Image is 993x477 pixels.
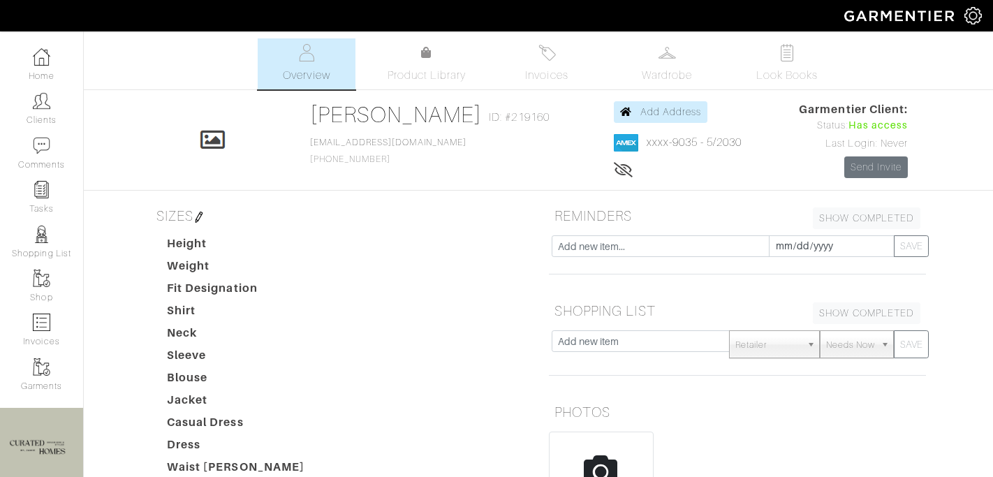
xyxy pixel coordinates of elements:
span: Garmentier Client: [799,101,908,118]
dt: Weight [156,258,316,280]
h5: SIZES [151,202,528,230]
span: ID: #219160 [489,109,550,126]
img: pen-cf24a1663064a2ec1b9c1bd2387e9de7a2fa800b781884d57f21acf72779bad2.png [193,212,205,223]
a: [EMAIL_ADDRESS][DOMAIN_NAME] [310,138,466,147]
span: Needs Now [826,331,875,359]
a: Wardrobe [618,38,716,89]
img: todo-9ac3debb85659649dc8f770b8b6100bb5dab4b48dedcbae339e5042a72dfd3cc.svg [779,44,796,61]
button: SAVE [894,330,929,358]
h5: PHOTOS [549,398,926,426]
span: Product Library [388,67,466,84]
span: Add Address [640,106,702,117]
img: basicinfo-40fd8af6dae0f16599ec9e87c0ef1c0a1fdea2edbe929e3d69a839185d80c458.svg [298,44,316,61]
img: garments-icon-b7da505a4dc4fd61783c78ac3ca0ef83fa9d6f193b1c9dc38574b1d14d53ca28.png [33,270,50,287]
span: [PHONE_NUMBER] [310,138,466,164]
img: garmentier-logo-header-white-b43fb05a5012e4ada735d5af1a66efaba907eab6374d6393d1fbf88cb4ef424d.png [837,3,964,28]
dt: Height [156,235,316,258]
a: Invoices [498,38,596,89]
dt: Neck [156,325,316,347]
span: Wardrobe [642,67,692,84]
span: Invoices [525,67,568,84]
a: Send Invite [844,156,909,178]
dt: Blouse [156,369,316,392]
h5: SHOPPING LIST [549,297,926,325]
img: wardrobe-487a4870c1b7c33e795ec22d11cfc2ed9d08956e64fb3008fe2437562e282088.svg [659,44,676,61]
a: Overview [258,38,355,89]
img: american_express-1200034d2e149cdf2cc7894a33a747db654cf6f8355cb502592f1d228b2ac700.png [614,134,638,152]
img: garments-icon-b7da505a4dc4fd61783c78ac3ca0ef83fa9d6f193b1c9dc38574b1d14d53ca28.png [33,358,50,376]
img: comment-icon-a0a6a9ef722e966f86d9cbdc48e553b5cf19dbc54f86b18d962a5391bc8f6eb6.png [33,137,50,154]
h5: REMINDERS [549,202,926,230]
img: orders-icon-0abe47150d42831381b5fb84f609e132dff9fe21cb692f30cb5eec754e2cba89.png [33,314,50,331]
dt: Casual Dress [156,414,316,436]
button: SAVE [894,235,929,257]
a: Add Address [614,101,708,123]
dt: Fit Designation [156,280,316,302]
dt: Jacket [156,392,316,414]
input: Add new item... [552,235,770,257]
span: Has access [848,118,909,133]
dt: Shirt [156,302,316,325]
a: SHOW COMPLETED [813,207,920,229]
img: orders-27d20c2124de7fd6de4e0e44c1d41de31381a507db9b33961299e4e07d508b8c.svg [538,44,556,61]
a: [PERSON_NAME] [310,102,483,127]
a: xxxx-9035 - 5/2030 [647,136,742,149]
dt: Dress [156,436,316,459]
span: Look Books [756,67,818,84]
a: SHOW COMPLETED [813,302,920,324]
span: Retailer [735,331,801,359]
img: dashboard-icon-dbcd8f5a0b271acd01030246c82b418ddd0df26cd7fceb0bd07c9910d44c42f6.png [33,48,50,66]
span: Overview [283,67,330,84]
img: stylists-icon-eb353228a002819b7ec25b43dbf5f0378dd9e0616d9560372ff212230b889e62.png [33,226,50,243]
img: clients-icon-6bae9207a08558b7cb47a8932f037763ab4055f8c8b6bfacd5dc20c3e0201464.png [33,92,50,110]
div: Last Login: Never [799,136,908,152]
dt: Sleeve [156,347,316,369]
img: gear-icon-white-bd11855cb880d31180b6d7d6211b90ccbf57a29d726f0c71d8c61bd08dd39cc2.png [964,7,982,24]
input: Add new item [552,330,730,352]
a: Look Books [738,38,836,89]
a: Product Library [378,45,476,84]
div: Status: [799,118,908,133]
img: reminder-icon-8004d30b9f0a5d33ae49ab947aed9ed385cf756f9e5892f1edd6e32f2345188e.png [33,181,50,198]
